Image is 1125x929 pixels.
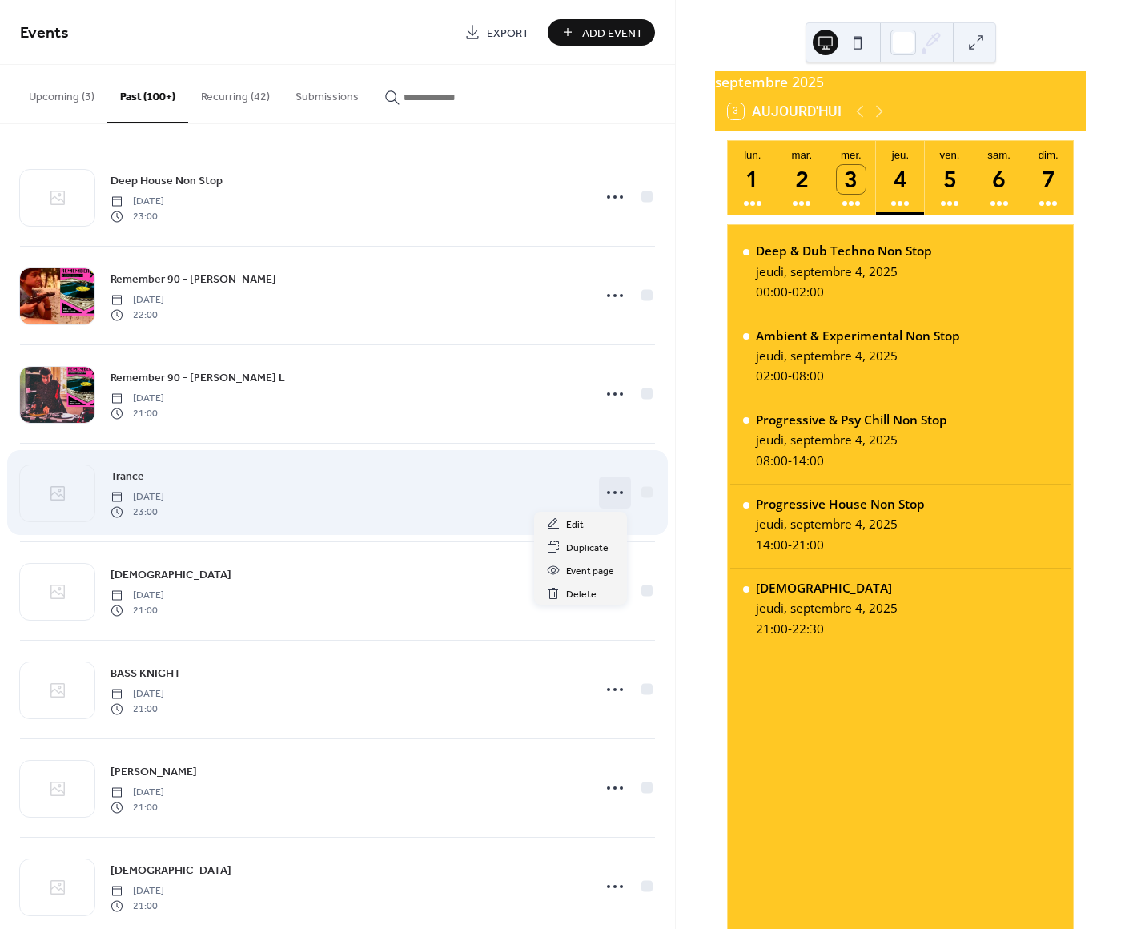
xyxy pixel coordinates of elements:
div: jeudi, septembre 4, 2025 [756,263,932,280]
div: dim. [1028,149,1068,161]
button: jeu.4 [876,141,926,215]
button: Submissions [283,65,372,122]
button: Add Event [548,19,655,46]
span: - [788,537,792,553]
span: 21:00 [110,899,164,913]
div: jeudi, septembre 4, 2025 [756,432,947,448]
div: mar. [782,149,822,161]
button: Recurring (42) [188,65,283,122]
button: mar.2 [777,141,827,215]
span: [DATE] [110,195,164,209]
span: Remember 90 - [PERSON_NAME] [110,271,276,288]
div: 1 [738,165,767,194]
a: Export [452,19,541,46]
span: - [788,452,792,469]
span: 23:00 [110,505,164,519]
span: 23:00 [110,209,164,223]
div: jeu. [881,149,921,161]
a: [DEMOGRAPHIC_DATA] [110,861,231,879]
div: jeudi, septembre 4, 2025 [756,516,925,533]
div: 7 [1034,165,1063,194]
span: 08:00 [756,452,788,469]
a: Remember 90 - [PERSON_NAME] [110,270,276,288]
span: - [788,621,792,637]
div: septembre 2025 [715,71,1086,92]
span: 14:00 [792,452,824,469]
a: [DEMOGRAPHIC_DATA] [110,565,231,584]
span: [DATE] [110,786,164,800]
a: [PERSON_NAME] [110,762,197,781]
button: 3Aujourd'hui [722,99,847,123]
button: lun.1 [728,141,777,215]
div: lun. [733,149,773,161]
div: 6 [985,165,1014,194]
div: Progressive & Psy Chill Non Stop [756,412,947,428]
span: Event page [566,563,614,580]
span: - [788,284,792,300]
span: 21:00 [110,702,164,716]
span: Edit [566,517,584,533]
div: sam. [979,149,1019,161]
span: 22:30 [792,621,824,637]
a: BASS KNIGHT [110,664,181,682]
span: Events [20,18,69,49]
span: Add Event [582,25,643,42]
div: jeudi, septembre 4, 2025 [756,348,960,364]
span: 21:00 [110,406,164,420]
div: [DEMOGRAPHIC_DATA] [756,580,898,597]
button: ven.5 [925,141,974,215]
span: [DATE] [110,884,164,899]
button: Past (100+) [107,65,188,123]
span: 21:00 [110,800,164,814]
div: ven. [930,149,970,161]
span: [PERSON_NAME] [110,764,197,781]
span: BASS KNIGHT [110,666,181,682]
span: 22:00 [110,308,164,322]
div: Deep & Dub Techno Non Stop [756,243,932,259]
span: 08:00 [792,368,824,384]
span: 21:00 [792,537,824,553]
div: 5 [935,165,964,194]
span: Delete [566,586,597,603]
span: [DEMOGRAPHIC_DATA] [110,567,231,584]
span: 02:00 [792,284,824,300]
button: Upcoming (3) [16,65,107,122]
button: sam.6 [974,141,1024,215]
div: mer. [831,149,871,161]
button: mer.3 [826,141,876,215]
div: 2 [787,165,816,194]
span: 21:00 [756,621,788,637]
span: [DATE] [110,589,164,603]
span: Trance [110,469,144,485]
button: dim.7 [1023,141,1073,215]
span: 00:00 [756,284,788,300]
span: Remember 90 - [PERSON_NAME] L [110,370,285,387]
span: 14:00 [756,537,788,553]
div: 3 [837,165,866,194]
a: Trance [110,467,144,485]
span: 21:00 [110,603,164,617]
span: Export [487,25,529,42]
div: Progressive House Non Stop [756,496,925,513]
span: Deep House Non Stop [110,173,223,190]
span: [DATE] [110,490,164,505]
span: [DATE] [110,392,164,406]
span: [DEMOGRAPHIC_DATA] [110,863,231,879]
div: 4 [886,165,915,194]
span: [DATE] [110,293,164,308]
div: Ambient & Experimental Non Stop [756,328,960,344]
span: [DATE] [110,687,164,702]
a: Deep House Non Stop [110,171,223,190]
div: jeudi, septembre 4, 2025 [756,600,898,617]
span: 02:00 [756,368,788,384]
span: - [788,368,792,384]
a: Remember 90 - [PERSON_NAME] L [110,368,285,387]
span: Duplicate [566,540,609,557]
